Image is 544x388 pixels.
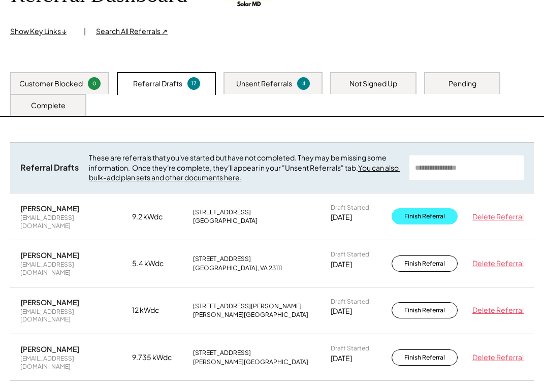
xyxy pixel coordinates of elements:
div: [GEOGRAPHIC_DATA] [193,217,258,225]
div: | [84,26,86,37]
div: Pending [449,79,476,89]
button: Finish Referral [392,302,458,318]
div: Delete Referral [468,258,524,269]
div: [STREET_ADDRESS] [193,208,251,216]
div: [DATE] [331,306,352,316]
div: [PERSON_NAME] [20,344,79,353]
div: Complete [31,101,66,111]
div: Delete Referral [468,352,524,363]
div: 17 [189,80,199,87]
div: [PERSON_NAME][GEOGRAPHIC_DATA] [193,358,308,366]
div: [DATE] [331,260,352,270]
div: Draft Started [331,250,369,258]
div: [PERSON_NAME][GEOGRAPHIC_DATA] [193,311,308,319]
div: 12 kWdc [132,305,183,315]
div: [DATE] [331,353,352,364]
div: [EMAIL_ADDRESS][DOMAIN_NAME] [20,308,122,324]
div: Referral Drafts [20,163,79,173]
div: Delete Referral [468,212,524,222]
div: Delete Referral [468,305,524,315]
div: These are referrals that you've started but have not completed. They may be missing some informat... [89,153,399,183]
div: Draft Started [331,204,369,212]
div: Search All Referrals ↗ [96,26,168,37]
button: Finish Referral [392,255,458,272]
a: You can also bulk-add plan sets and other documents here. [89,163,400,182]
div: 9.2 kWdc [132,212,183,222]
div: 5.4 kWdc [132,258,183,269]
div: Draft Started [331,344,369,352]
div: [PERSON_NAME] [20,250,79,260]
div: Draft Started [331,298,369,306]
div: 0 [89,80,99,87]
div: [EMAIL_ADDRESS][DOMAIN_NAME] [20,261,122,276]
div: 4 [299,80,308,87]
div: [STREET_ADDRESS] [193,255,251,263]
div: [STREET_ADDRESS][PERSON_NAME] [193,302,302,310]
div: [EMAIL_ADDRESS][DOMAIN_NAME] [20,214,122,230]
button: Finish Referral [392,208,458,224]
div: [STREET_ADDRESS] [193,349,251,357]
div: [GEOGRAPHIC_DATA], VA 23111 [193,264,282,272]
div: [DATE] [331,212,352,222]
div: Not Signed Up [349,79,397,89]
button: Finish Referral [392,349,458,366]
div: Referral Drafts [133,79,182,89]
div: [EMAIL_ADDRESS][DOMAIN_NAME] [20,354,122,370]
div: [PERSON_NAME] [20,204,79,213]
div: Show Key Links ↓ [10,26,74,37]
div: [PERSON_NAME] [20,298,79,307]
div: 9.735 kWdc [132,352,183,363]
div: Customer Blocked [19,79,83,89]
div: Unsent Referrals [236,79,292,89]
